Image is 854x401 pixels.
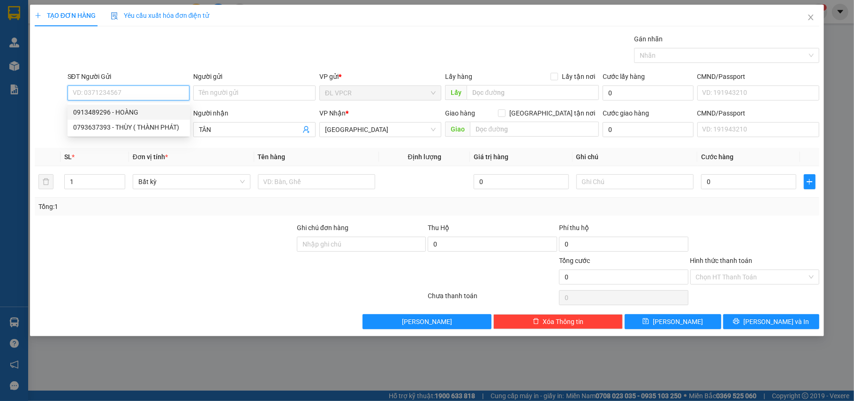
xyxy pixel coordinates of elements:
[733,318,740,325] span: printer
[543,316,584,327] span: Xóa Thông tin
[68,120,190,135] div: 0793637393 - THÙY ( THÀNH PHÁT)
[743,316,809,327] span: [PERSON_NAME] và In
[603,109,649,117] label: Cước giao hàng
[798,5,824,31] button: Close
[807,14,815,21] span: close
[428,224,449,231] span: Thu Hộ
[68,105,190,120] div: 0913489296 - HOÀNG
[690,257,753,264] label: Hình thức thanh toán
[35,12,41,19] span: plus
[723,314,820,329] button: printer[PERSON_NAME] và In
[258,153,286,161] span: Tên hàng
[603,85,693,100] input: Cước lấy hàng
[73,122,184,132] div: 0793637393 - THÙY ( THÀNH PHÁT)
[38,174,53,189] button: delete
[302,126,310,133] span: user-add
[402,316,452,327] span: [PERSON_NAME]
[35,12,96,19] span: TẠO ĐƠN HÀNG
[445,85,467,100] span: Lấy
[445,122,470,137] span: Giao
[64,153,72,161] span: SL
[474,153,508,161] span: Giá trị hàng
[603,73,645,80] label: Cước lấy hàng
[697,71,820,82] div: CMND/Passport
[573,148,698,166] th: Ghi chú
[533,318,539,325] span: delete
[470,122,599,137] input: Dọc đường
[297,224,348,231] label: Ghi chú đơn hàng
[193,71,316,82] div: Người gửi
[73,107,184,117] div: 0913489296 - HOÀNG
[133,153,168,161] span: Đơn vị tính
[138,175,245,189] span: Bất kỳ
[111,12,118,20] img: icon
[625,314,721,329] button: save[PERSON_NAME]
[493,314,623,329] button: deleteXóa Thông tin
[38,201,330,212] div: Tổng: 1
[325,123,436,137] span: ĐL Quận 5
[634,35,663,43] label: Gán nhãn
[363,314,492,329] button: [PERSON_NAME]
[804,174,816,189] button: plus
[427,291,558,307] div: Chưa thanh toán
[559,223,688,237] div: Phí thu hộ
[506,108,599,118] span: [GEOGRAPHIC_DATA] tận nơi
[445,109,475,117] span: Giao hàng
[467,85,599,100] input: Dọc đường
[697,108,820,118] div: CMND/Passport
[319,71,442,82] div: VP gửi
[193,108,316,118] div: Người nhận
[603,122,693,137] input: Cước giao hàng
[559,257,590,264] span: Tổng cước
[701,153,733,161] span: Cước hàng
[653,316,703,327] span: [PERSON_NAME]
[445,73,472,80] span: Lấy hàng
[68,71,190,82] div: SĐT Người Gửi
[319,109,346,117] span: VP Nhận
[325,86,436,100] span: ĐL VPCR
[258,174,376,189] input: VD: Bàn, Ghế
[408,153,441,161] span: Định lượng
[576,174,694,189] input: Ghi Chú
[111,12,210,19] span: Yêu cầu xuất hóa đơn điện tử
[642,318,649,325] span: save
[558,71,599,82] span: Lấy tận nơi
[297,237,426,252] input: Ghi chú đơn hàng
[474,174,568,189] input: 0
[804,178,816,185] span: plus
